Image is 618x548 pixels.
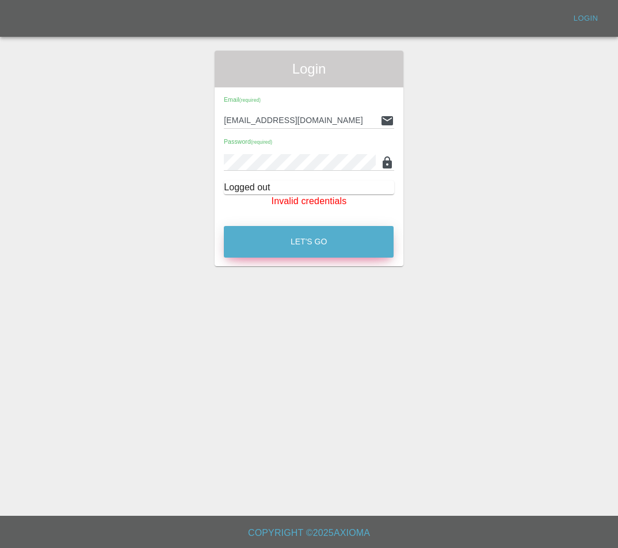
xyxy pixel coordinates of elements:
a: Login [567,10,604,28]
span: Login [224,60,394,78]
small: (required) [251,140,272,145]
span: Email [224,96,261,103]
p: Invalid credentials [224,194,394,208]
button: Let's Go [224,226,394,258]
span: Password [224,138,272,145]
div: Logged out [224,181,394,194]
small: (required) [239,98,261,103]
h6: Copyright © 2025 Axioma [9,525,609,541]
